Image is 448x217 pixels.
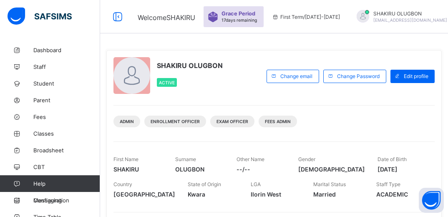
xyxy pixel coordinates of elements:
span: Ilorin West [251,191,301,198]
span: Dashboard [33,47,100,53]
img: sticker-purple.71386a28dfed39d6af7621340158ba97.svg [208,12,218,22]
span: Exam Officer [216,119,248,124]
span: SHAKIRU OLUGBON [373,10,447,17]
span: [GEOGRAPHIC_DATA] [113,191,175,198]
span: Grace Period [221,10,255,17]
span: Fees Admin [265,119,291,124]
span: Staff Type [376,181,400,187]
span: session/term information [272,14,340,20]
span: LGA [251,181,261,187]
span: Kwara [188,191,238,198]
span: CBT [33,164,100,170]
span: Date of Birth [378,156,407,162]
span: SHAKIRU [113,166,163,173]
span: Other Name [237,156,264,162]
span: ACADEMIC [376,191,427,198]
span: Staff [33,63,100,70]
button: Open asap [419,188,444,213]
span: Fees [33,114,100,120]
span: Classes [33,130,100,137]
span: Enrollment Officer [151,119,200,124]
span: Active [159,80,175,85]
img: safsims [8,8,72,25]
span: Edit profile [404,73,428,79]
span: SHAKIRU OLUGBON [157,61,223,70]
span: Change email [280,73,312,79]
span: Surname [175,156,196,162]
span: First Name [113,156,138,162]
span: Welcome SHAKIRU [138,13,195,22]
span: Married [313,191,364,198]
span: Configuration [33,197,100,204]
span: Broadsheet [33,147,100,154]
span: OLUGBON [175,166,224,173]
span: Marital Status [313,181,346,187]
span: --/-- [237,166,286,173]
span: Change Password [337,73,380,79]
span: State of Origin [188,181,221,187]
span: Admin [120,119,134,124]
span: Help [33,180,100,187]
span: [DATE] [378,166,427,173]
span: Parent [33,97,100,103]
span: Student [33,80,100,87]
span: Country [113,181,132,187]
span: Gender [298,156,315,162]
span: 17 days remaining [221,18,257,23]
span: [DEMOGRAPHIC_DATA] [298,166,365,173]
span: [EMAIL_ADDRESS][DOMAIN_NAME] [373,18,447,23]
